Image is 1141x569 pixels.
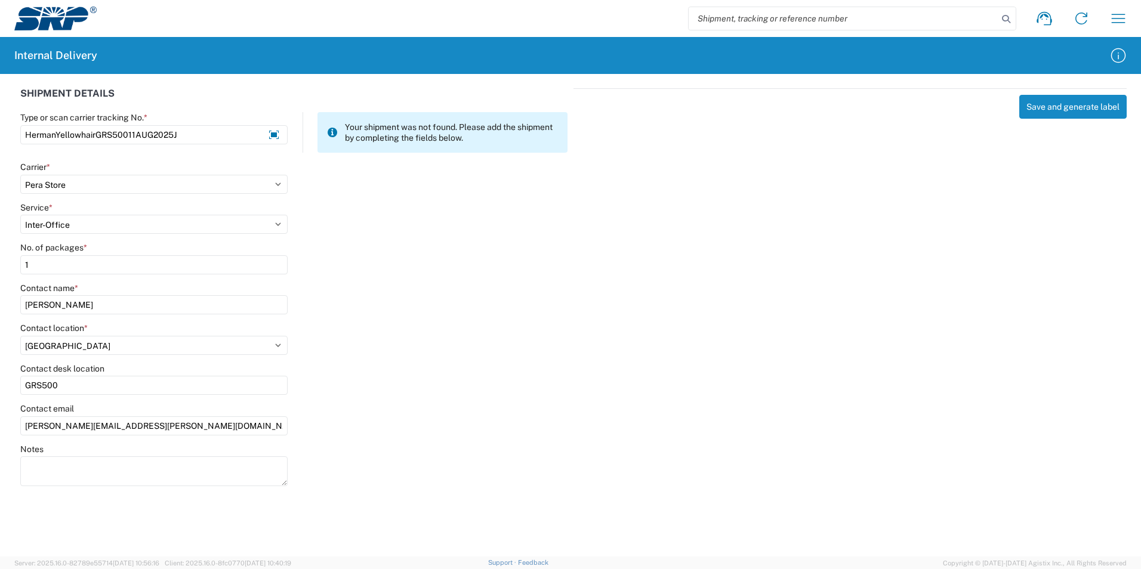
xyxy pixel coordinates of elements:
label: Type or scan carrier tracking No. [20,112,147,123]
label: Contact email [20,403,74,414]
img: srp [14,7,97,30]
button: Save and generate label [1019,95,1127,119]
span: Your shipment was not found. Please add the shipment by completing the fields below. [345,122,558,143]
span: [DATE] 10:40:19 [245,559,291,567]
input: Shipment, tracking or reference number [689,7,998,30]
label: Service [20,202,53,213]
span: Copyright © [DATE]-[DATE] Agistix Inc., All Rights Reserved [943,558,1127,568]
span: [DATE] 10:56:16 [113,559,159,567]
label: Carrier [20,162,50,172]
label: Contact name [20,283,78,293]
a: Feedback [518,559,548,566]
label: No. of packages [20,242,87,253]
a: Support [488,559,518,566]
h2: Internal Delivery [14,48,97,63]
label: Contact desk location [20,363,104,374]
label: Contact location [20,323,88,333]
div: SHIPMENT DETAILS [20,88,568,112]
label: Notes [20,444,44,454]
span: Client: 2025.16.0-8fc0770 [165,559,291,567]
span: Server: 2025.16.0-82789e55714 [14,559,159,567]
